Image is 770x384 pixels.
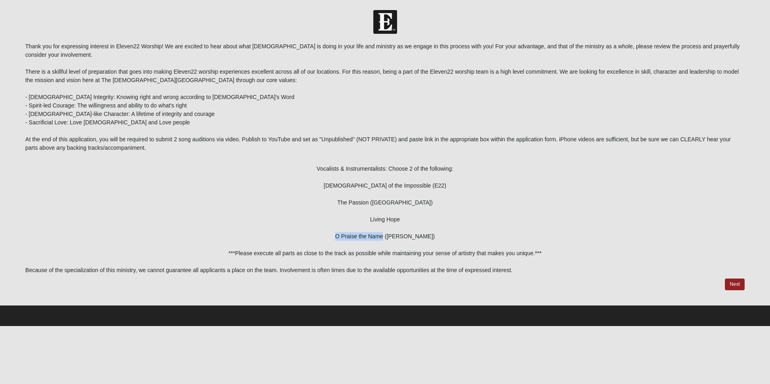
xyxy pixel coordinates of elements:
[337,199,433,206] span: The Passion ([GEOGRAPHIC_DATA])
[25,42,745,275] div: Because of the specialization of this ministry, we cannot guarantee all applicants a place on the...
[725,279,745,290] a: Next
[373,10,397,34] img: Church of Eleven22 Logo
[317,165,453,172] span: Vocalists & Instrumentalists: Choose 2 of the following:
[25,42,745,161] p: Thank you for expressing interest in Eleven22 Worship! We are excited to hear about what [DEMOGRA...
[228,250,541,256] span: ***Please execute all parts as close to the track as possible while maintaining your sense of art...
[324,182,446,189] span: [DEMOGRAPHIC_DATA] of the Impossible (E22)
[370,216,400,223] span: Living Hope
[335,233,435,239] span: O Praise the Name ([PERSON_NAME])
